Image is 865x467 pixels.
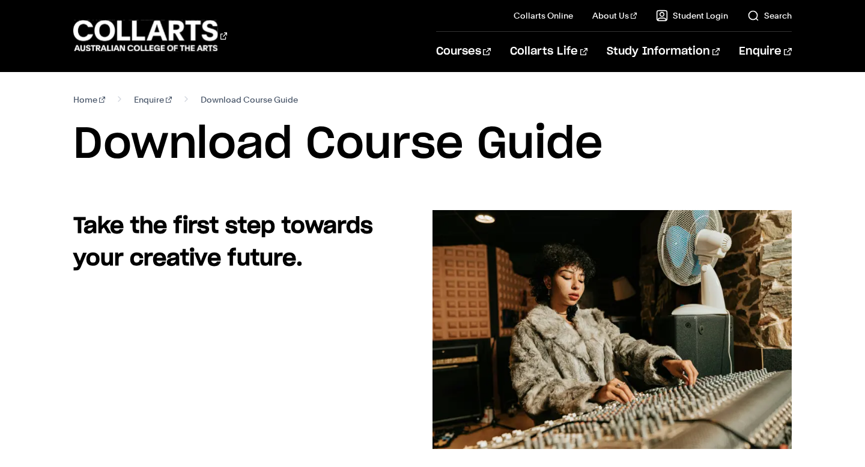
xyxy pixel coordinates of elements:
a: Home [73,91,105,108]
a: Courses [436,32,491,71]
a: Enquire [134,91,172,108]
a: Collarts Online [514,10,573,22]
a: Enquire [739,32,791,71]
a: Student Login [656,10,728,22]
a: Collarts Life [510,32,587,71]
a: About Us [592,10,637,22]
span: Download Course Guide [201,91,298,108]
h1: Download Course Guide [73,118,791,172]
a: Search [747,10,792,22]
a: Study Information [607,32,720,71]
strong: Take the first step towards your creative future. [73,215,373,270]
div: Go to homepage [73,19,227,53]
